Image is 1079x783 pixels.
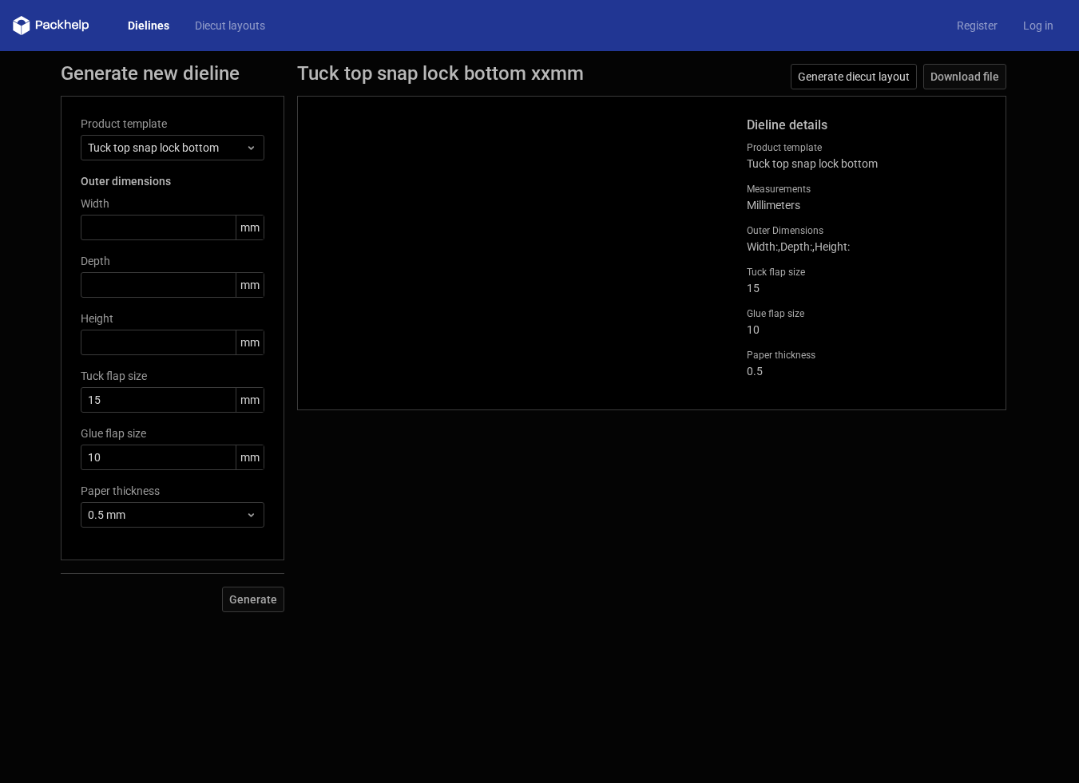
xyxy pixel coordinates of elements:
[747,266,986,295] div: 15
[944,18,1010,34] a: Register
[81,196,264,212] label: Width
[747,349,986,362] label: Paper thickness
[81,425,264,441] label: Glue flap size
[81,310,264,326] label: Height
[297,64,584,83] h1: Tuck top snap lock bottom xxmm
[88,507,245,523] span: 0.5 mm
[791,64,917,89] a: Generate diecut layout
[81,483,264,499] label: Paper thickness
[747,116,986,135] h2: Dieline details
[115,18,182,34] a: Dielines
[236,330,264,354] span: mm
[747,141,986,170] div: Tuck top snap lock bottom
[747,183,986,196] label: Measurements
[81,116,264,132] label: Product template
[236,216,264,239] span: mm
[812,240,850,253] span: , Height :
[747,266,986,279] label: Tuck flap size
[236,388,264,412] span: mm
[236,273,264,297] span: mm
[778,240,812,253] span: , Depth :
[747,141,986,154] label: Product template
[747,240,778,253] span: Width :
[747,224,986,237] label: Outer Dimensions
[182,18,278,34] a: Diecut layouts
[236,445,264,469] span: mm
[747,307,986,336] div: 10
[1010,18,1066,34] a: Log in
[61,64,1019,83] h1: Generate new dieline
[88,140,245,156] span: Tuck top snap lock bottom
[747,349,986,378] div: 0.5
[81,173,264,189] h3: Outer dimensions
[81,368,264,384] label: Tuck flap size
[747,307,986,320] label: Glue flap size
[81,253,264,269] label: Depth
[747,183,986,212] div: Millimeters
